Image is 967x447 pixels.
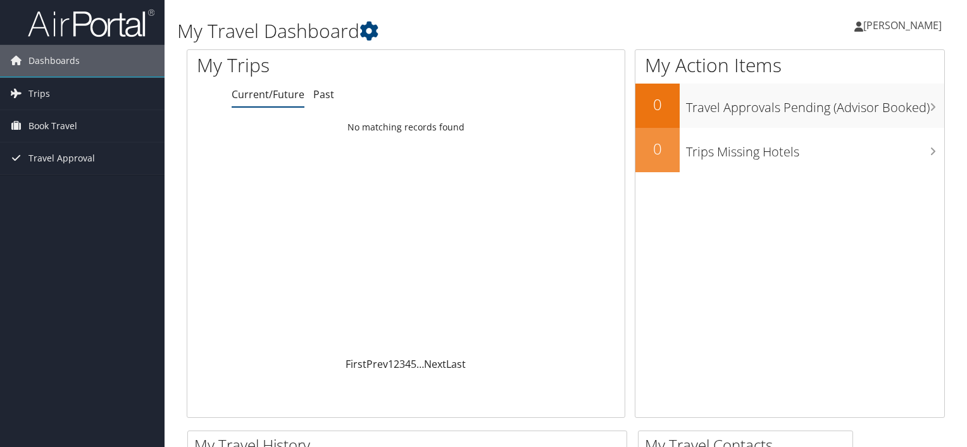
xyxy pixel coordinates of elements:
img: airportal-logo.png [28,8,154,38]
h3: Travel Approvals Pending (Advisor Booked) [686,92,944,116]
span: Dashboards [28,45,80,77]
span: … [416,357,424,371]
a: [PERSON_NAME] [854,6,954,44]
a: Current/Future [232,87,304,101]
span: Trips [28,78,50,110]
a: 1 [388,357,394,371]
a: 0Travel Approvals Pending (Advisor Booked) [635,84,944,128]
span: [PERSON_NAME] [863,18,942,32]
a: Past [313,87,334,101]
a: Next [424,357,446,371]
a: 5 [411,357,416,371]
a: Last [446,357,466,371]
h1: My Action Items [635,52,944,79]
td: No matching records found [187,116,625,139]
h1: My Trips [197,52,433,79]
h1: My Travel Dashboard [177,18,696,44]
a: First [346,357,366,371]
a: 0Trips Missing Hotels [635,128,944,172]
a: 3 [399,357,405,371]
span: Book Travel [28,110,77,142]
a: 4 [405,357,411,371]
span: Travel Approval [28,142,95,174]
a: 2 [394,357,399,371]
h3: Trips Missing Hotels [686,137,944,161]
h2: 0 [635,94,680,115]
h2: 0 [635,138,680,160]
a: Prev [366,357,388,371]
